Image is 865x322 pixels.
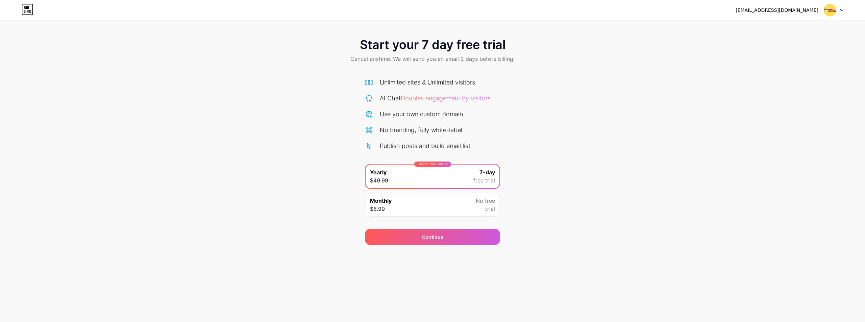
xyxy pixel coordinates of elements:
[422,233,443,241] div: Continue
[380,109,463,119] div: Use your own custom domain
[370,205,385,213] span: $8.99
[476,197,495,205] span: No free
[380,94,491,103] div: AI Chat
[370,176,388,184] span: $49.99
[380,78,475,87] div: Unlimited sites & Unlimited visitors
[823,4,836,17] img: vietnammovingz
[736,7,818,14] div: [EMAIL_ADDRESS][DOMAIN_NAME]
[473,176,495,184] span: free trial
[414,162,451,167] div: LIMITED TIME : 50% off
[380,141,470,150] div: Publish posts and build email list
[380,125,462,134] div: No branding, fully white-label
[370,197,392,205] span: Monthly
[401,95,491,102] span: Doubles engagement by visitors
[370,168,387,176] span: Yearly
[479,168,495,176] span: 7-day
[485,205,495,213] span: trial
[350,55,515,63] span: Cancel anytime. We will send you an email 2 days before billing.
[360,38,505,51] span: Start your 7 day free trial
